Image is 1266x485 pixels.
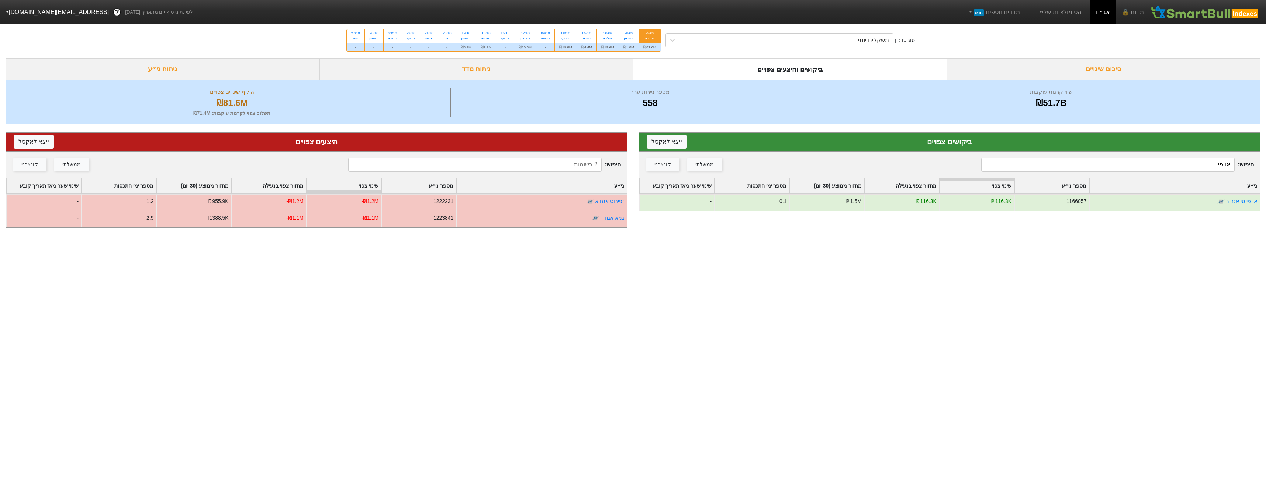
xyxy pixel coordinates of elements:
div: - [639,194,714,211]
div: ₪388.5K [208,214,229,222]
div: קונצרני [21,161,38,169]
button: קונצרני [646,158,679,171]
img: tase link [1217,198,1225,205]
div: סיכום שינויים [947,58,1261,80]
a: גמא אגח ד [600,215,624,221]
div: סוג עדכון [895,37,915,44]
div: Toggle SortBy [382,178,456,193]
div: ביקושים והיצעים צפויים [633,58,947,80]
span: חיפוש : [348,158,621,172]
div: Toggle SortBy [790,178,864,193]
div: ₪19.6M [597,43,619,51]
div: - [438,43,456,51]
div: - [536,43,554,51]
div: ₪19.8M [555,43,577,51]
div: 1.2 [146,197,153,205]
div: ראשון [519,36,532,41]
div: Toggle SortBy [715,178,789,193]
div: - [402,43,420,51]
div: -₪1.1M [286,214,304,222]
div: ₪51.7B [852,96,1251,110]
div: 09/10 [541,31,550,36]
div: חמישי [541,36,550,41]
div: Toggle SortBy [457,178,627,193]
div: 16/10 [481,31,491,36]
input: 2 רשומות... [348,158,601,172]
div: 15/10 [501,31,509,36]
button: קונצרני [13,158,46,171]
div: ראשון [581,36,592,41]
div: שלישי [601,36,614,41]
div: תשלום צפוי לקרנות עוקבות : ₪71.4M [15,110,449,117]
div: - [496,43,514,51]
div: רביעי [407,36,415,41]
div: Toggle SortBy [307,178,381,193]
div: 558 [453,96,847,110]
div: ₪81.6M [639,43,661,51]
button: ייצא לאקסל [647,135,687,149]
span: חדש [974,9,984,16]
div: ₪7.9M [476,43,496,51]
span: לפי נתוני סוף יום מתאריך [DATE] [125,8,193,16]
div: שני [443,36,452,41]
a: הסימולציות שלי [1035,5,1084,20]
div: 12/10 [519,31,532,36]
span: ? [115,7,119,17]
div: Toggle SortBy [157,178,231,193]
div: משקלים יומי [858,36,889,45]
div: -₪1.2M [361,197,378,205]
div: 26/10 [369,31,379,36]
div: Toggle SortBy [1090,178,1260,193]
div: ביקושים צפויים [647,136,1252,147]
div: 27/10 [351,31,360,36]
div: חמישי [481,36,491,41]
a: או פי סי אגח ב [1226,198,1257,204]
div: רביעי [559,36,572,41]
div: -₪1.2M [286,197,304,205]
div: 1166057 [1066,197,1086,205]
div: ₪10.5M [514,43,536,51]
div: ₪1.5M [846,197,862,205]
div: ממשלתי [695,161,714,169]
div: - [365,43,383,51]
div: שני [351,36,360,41]
div: 20/10 [443,31,452,36]
div: מספר ניירות ערך [453,88,847,96]
button: ייצא לאקסל [14,135,54,149]
div: Toggle SortBy [865,178,939,193]
span: חיפוש : [981,158,1254,172]
a: מדדים נוספיםחדש [964,5,1023,20]
div: - [384,43,402,51]
div: ראשון [623,36,634,41]
div: 2.9 [146,214,153,222]
div: ראשון [461,36,471,41]
div: 28/09 [623,31,634,36]
div: ₪955.9K [208,197,229,205]
div: ₪116.3K [916,197,937,205]
div: Toggle SortBy [7,178,81,193]
div: שלישי [425,36,433,41]
div: היקף שינויים צפויים [15,88,449,96]
div: Toggle SortBy [640,178,714,193]
div: Toggle SortBy [232,178,306,193]
div: - [420,43,438,51]
div: -₪1.1M [361,214,378,222]
div: ניתוח מדד [319,58,633,80]
div: 05/10 [581,31,592,36]
div: Toggle SortBy [82,178,156,193]
div: חמישי [643,36,656,41]
div: Toggle SortBy [1015,178,1089,193]
div: ₪116.3K [991,197,1011,205]
div: ₪3.9M [456,43,476,51]
div: 0.1 [779,197,786,205]
div: 21/10 [425,31,433,36]
img: tase link [587,198,594,205]
div: ממשלתי [62,161,81,169]
div: 1222231 [433,197,453,205]
div: ₪81.6M [15,96,449,110]
div: חמישי [388,36,397,41]
div: 22/10 [407,31,415,36]
div: היצעים צפויים [14,136,619,147]
button: ממשלתי [687,158,722,171]
div: - [6,194,81,211]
